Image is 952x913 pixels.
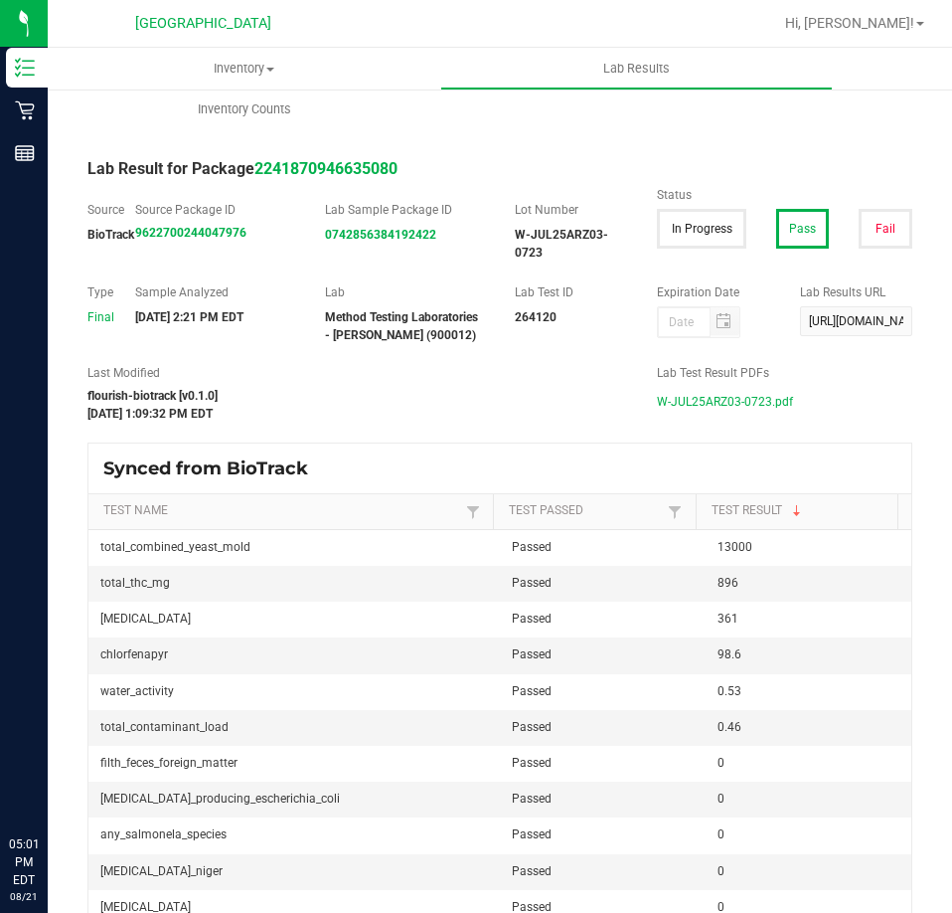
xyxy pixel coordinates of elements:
[87,308,105,326] div: Final
[9,835,39,889] p: 05:01 PM EDT
[100,540,250,554] span: total_combined_yeast_mold
[512,647,552,661] span: Passed
[103,503,460,519] a: Test NameSortable
[717,827,724,841] span: 0
[512,827,552,841] span: Passed
[100,684,174,698] span: water_activity
[663,499,687,524] a: Filter
[325,228,436,242] a: 0742856384192422
[717,720,741,734] span: 0.46
[87,407,213,421] strong: [DATE] 1:09:32 PM EDT
[461,499,485,524] a: Filter
[171,100,318,118] span: Inventory Counts
[135,15,271,32] span: [GEOGRAPHIC_DATA]
[15,58,35,78] inline-svg: Inventory
[100,647,168,661] span: chlorfenapyr
[100,612,191,626] span: [MEDICAL_DATA]
[48,48,440,90] a: Inventory
[135,310,243,324] strong: [DATE] 2:21 PM EDT
[48,89,440,130] a: Inventory Counts
[576,60,697,78] span: Lab Results
[657,364,912,382] label: Lab Test Result PDFs
[512,792,552,806] span: Passed
[9,889,39,904] p: 08/21
[325,201,485,219] label: Lab Sample Package ID
[717,684,741,698] span: 0.53
[325,283,485,301] label: Lab
[776,209,830,249] button: Pass
[87,364,627,382] label: Last Modified
[48,60,440,78] span: Inventory
[712,503,890,519] a: Test ResultSortable
[87,159,397,178] span: Lab Result for Package
[87,201,105,219] label: Source
[717,792,724,806] span: 0
[859,209,912,249] button: Fail
[717,540,752,554] span: 13000
[657,209,745,249] button: In Progress
[512,576,552,590] span: Passed
[657,387,793,417] span: W-JUL25ARZ03-0723.pdf
[135,283,295,301] label: Sample Analyzed
[512,540,552,554] span: Passed
[512,612,552,626] span: Passed
[254,159,397,178] a: 2241870946635080
[509,503,663,519] a: Test PassedSortable
[87,228,134,242] strong: BioTrack
[135,201,295,219] label: Source Package ID
[717,864,724,878] span: 0
[515,310,556,324] strong: 264120
[717,612,738,626] span: 361
[512,684,552,698] span: Passed
[800,283,912,301] label: Lab Results URL
[100,576,170,590] span: total_thc_mg
[440,48,833,90] a: Lab Results
[15,100,35,120] inline-svg: Retail
[717,756,724,770] span: 0
[20,754,79,814] iframe: Resource center
[515,201,627,219] label: Lot Number
[515,283,627,301] label: Lab Test ID
[515,228,608,260] strong: W-JUL25ARZ03-0723
[87,389,218,403] strong: flourish-biotrack [v0.1.0]
[100,864,223,878] span: [MEDICAL_DATA]_niger
[135,226,246,240] a: 9622700244047976
[785,15,914,31] span: Hi, [PERSON_NAME]!
[717,576,738,590] span: 896
[15,143,35,163] inline-svg: Reports
[100,756,238,770] span: filth_feces_foreign_matter
[87,283,105,301] label: Type
[325,310,478,342] strong: Method Testing Laboratories - [PERSON_NAME] (900012)
[717,647,741,661] span: 98.6
[100,720,229,734] span: total_contaminant_load
[103,457,323,479] span: Synced from BioTrack
[512,720,552,734] span: Passed
[512,864,552,878] span: Passed
[657,186,912,204] label: Status
[657,283,769,301] label: Expiration Date
[512,756,552,770] span: Passed
[100,792,340,806] span: [MEDICAL_DATA]_producing_escherichia_coli
[100,827,227,841] span: any_salmonela_species
[789,503,805,519] span: Sortable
